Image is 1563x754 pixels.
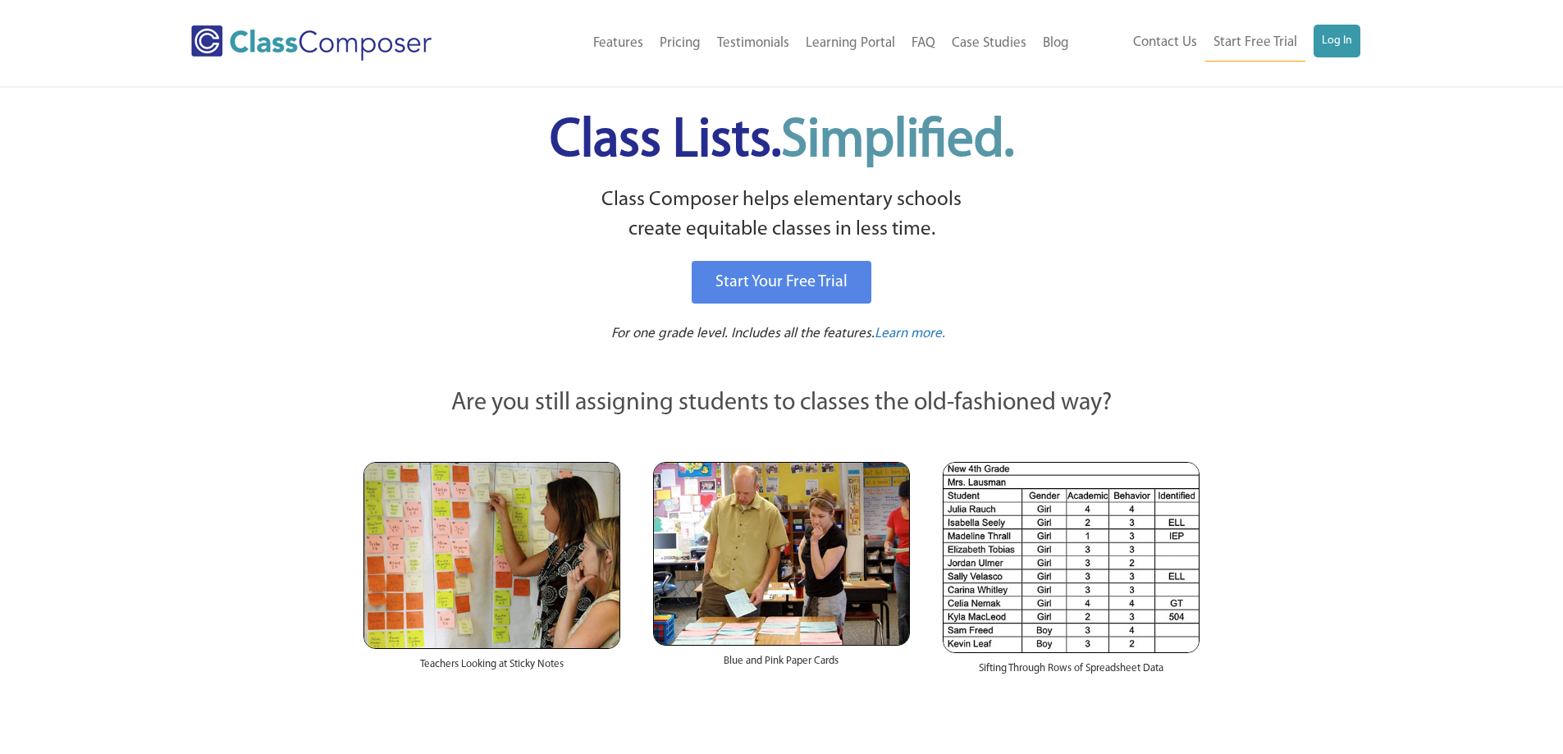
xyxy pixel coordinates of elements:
a: Pricing [651,25,709,62]
a: Start Free Trial [1205,25,1305,62]
a: FAQ [903,25,944,62]
p: Are you still assigning students to classes the old-fashioned way? [363,386,1200,422]
a: Blog [1035,25,1077,62]
span: Start Your Free Trial [715,274,848,290]
a: Learning Portal [797,25,903,62]
a: Start Your Free Trial [692,261,871,304]
span: Simplified. [781,115,1014,168]
img: Teachers Looking at Sticky Notes [363,462,620,649]
span: Class Lists. [550,115,1014,168]
a: Features [585,25,651,62]
img: Spreadsheets [943,462,1200,653]
div: Blue and Pink Paper Cards [653,646,910,685]
a: Case Studies [944,25,1035,62]
span: For one grade level. Includes all the features. [611,327,875,340]
nav: Header Menu [1077,25,1360,62]
img: Class Composer [191,25,432,61]
a: Log In [1314,25,1360,57]
span: Learn more. [875,327,945,340]
a: Learn more. [875,324,945,345]
div: Sifting Through Rows of Spreadsheet Data [943,653,1200,692]
nav: Header Menu [499,25,1077,62]
div: Teachers Looking at Sticky Notes [363,649,620,688]
a: Contact Us [1125,25,1205,61]
img: Blue and Pink Paper Cards [653,462,910,645]
a: Testimonials [709,25,797,62]
p: Class Composer helps elementary schools create equitable classes in less time. [361,185,1203,245]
